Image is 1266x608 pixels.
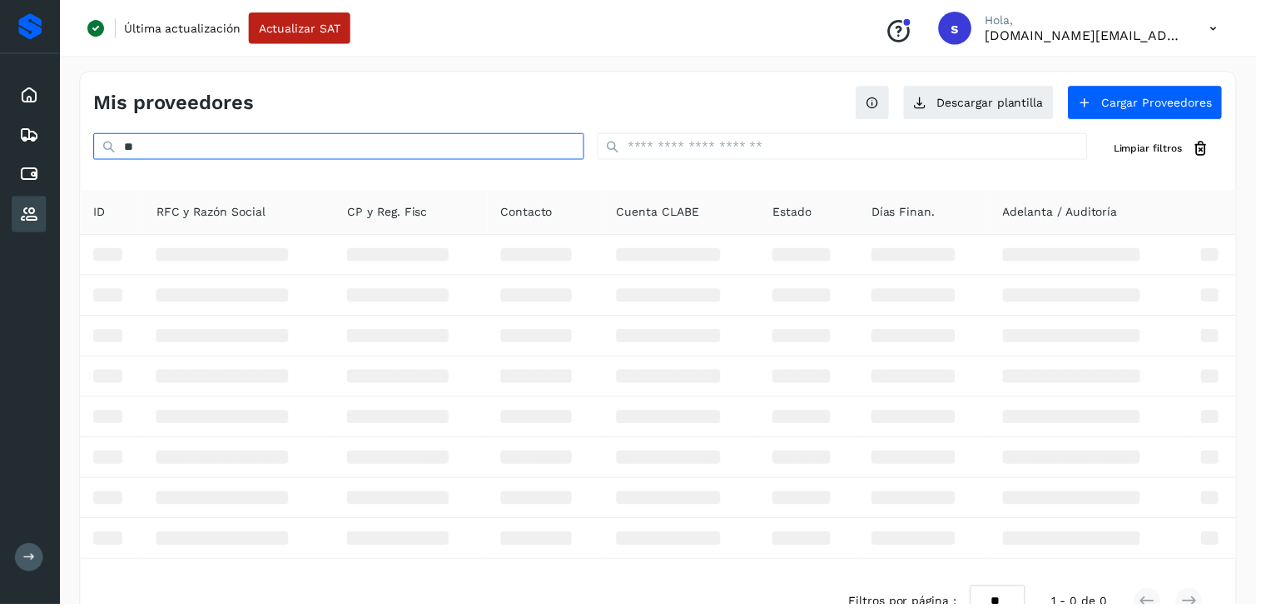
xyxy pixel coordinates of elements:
[125,21,242,36] p: Última actualización
[878,205,942,222] span: Días Finan.
[94,205,106,222] span: ID
[251,12,353,44] button: Actualizar SAT
[94,92,256,116] h4: Mis proveedores
[12,77,47,114] div: Inicio
[910,86,1062,121] button: Descargar plantilla
[1075,86,1232,121] button: Cargar Proveedores
[1109,134,1232,165] button: Limpiar filtros
[350,205,430,222] span: CP y Reg. Fisc
[621,205,704,222] span: Cuenta CLABE
[12,117,47,154] div: Embarques
[992,13,1192,27] p: Hola,
[12,157,47,194] div: Cuentas por pagar
[1010,205,1126,222] span: Adelanta / Auditoría
[504,205,557,222] span: Contacto
[1122,142,1191,157] span: Limpiar filtros
[157,205,267,222] span: RFC y Razón Social
[12,197,47,234] div: Proveedores
[778,205,817,222] span: Estado
[992,27,1192,43] p: solvento.sl@segmail.co
[261,22,343,34] span: Actualizar SAT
